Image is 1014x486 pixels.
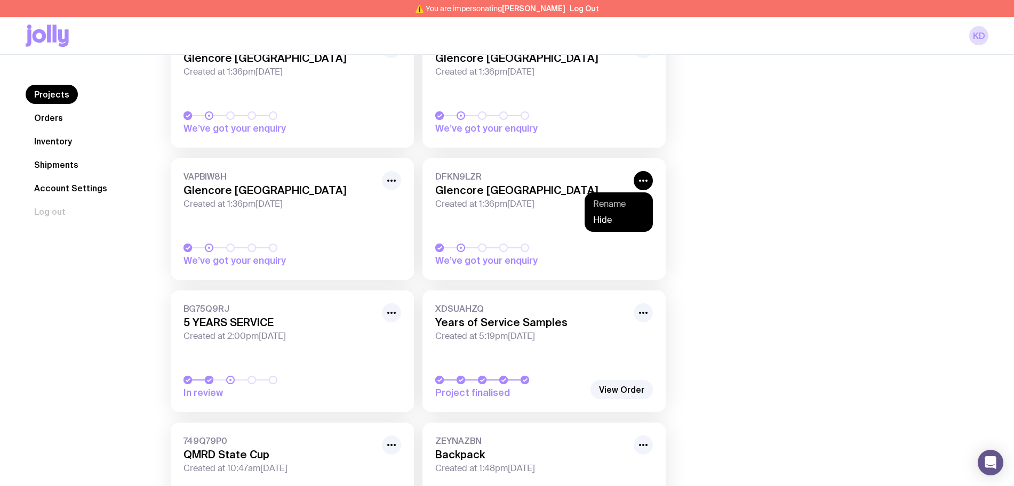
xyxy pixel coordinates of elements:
a: Inventory [26,132,81,151]
span: BG75Q9RJ [183,303,376,314]
button: Log out [26,202,74,221]
span: Created at 10:47am[DATE] [183,463,376,474]
span: Created at 1:36pm[DATE] [435,67,627,77]
a: BG75Q9RJ5 YEARS SERVICECreated at 2:00pm[DATE]In review [171,290,414,412]
a: DFKN9LZRGlencore [GEOGRAPHIC_DATA]Created at 1:36pm[DATE]We’ve got your enquiry [422,158,666,280]
button: Rename [593,199,644,209]
span: VAPBIW8H [183,171,376,182]
a: KD [969,26,988,45]
span: ⚠️ You are impersonating [415,4,565,13]
h3: Years of Service Samples [435,316,627,329]
a: Account Settings [26,179,116,198]
a: SD92KQBAGlencore [GEOGRAPHIC_DATA]Created at 1:36pm[DATE]We’ve got your enquiry [171,26,414,148]
span: XDSUAHZQ [435,303,627,314]
a: ZCS58N6FGlencore [GEOGRAPHIC_DATA]Created at 1:36pm[DATE]We’ve got your enquiry [422,26,666,148]
span: Created at 1:36pm[DATE] [435,199,627,209]
span: Created at 2:00pm[DATE] [183,331,376,342]
span: We’ve got your enquiry [435,122,585,135]
a: XDSUAHZQYears of Service SamplesCreated at 5:19pm[DATE]Project finalised [422,290,666,412]
button: Hide [593,215,644,225]
span: Created at 5:19pm[DATE] [435,331,627,342]
span: We’ve got your enquiry [183,254,333,267]
span: Created at 1:48pm[DATE] [435,463,627,474]
a: View Order [590,380,653,399]
h3: QMRD State Cup [183,448,376,461]
h3: Glencore [GEOGRAPHIC_DATA] [435,52,627,64]
span: 749Q79P0 [183,435,376,446]
span: ZEYNAZBN [435,435,627,446]
h3: Glencore [GEOGRAPHIC_DATA] [183,52,376,64]
a: Shipments [26,155,87,174]
button: Log Out [570,4,599,13]
span: DFKN9LZR [435,171,627,182]
a: VAPBIW8HGlencore [GEOGRAPHIC_DATA]Created at 1:36pm[DATE]We’ve got your enquiry [171,158,414,280]
div: Open Intercom Messenger [978,450,1003,475]
span: In review [183,386,333,399]
h3: Glencore [GEOGRAPHIC_DATA] [435,184,627,197]
span: Created at 1:36pm[DATE] [183,67,376,77]
span: We’ve got your enquiry [183,122,333,135]
h3: 5 YEARS SERVICE [183,316,376,329]
a: Orders [26,108,71,127]
span: [PERSON_NAME] [502,4,565,13]
span: Created at 1:36pm[DATE] [183,199,376,209]
h3: Backpack [435,448,627,461]
span: We’ve got your enquiry [435,254,585,267]
span: Project finalised [435,386,585,399]
a: Projects [26,85,78,104]
h3: Glencore [GEOGRAPHIC_DATA] [183,184,376,197]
